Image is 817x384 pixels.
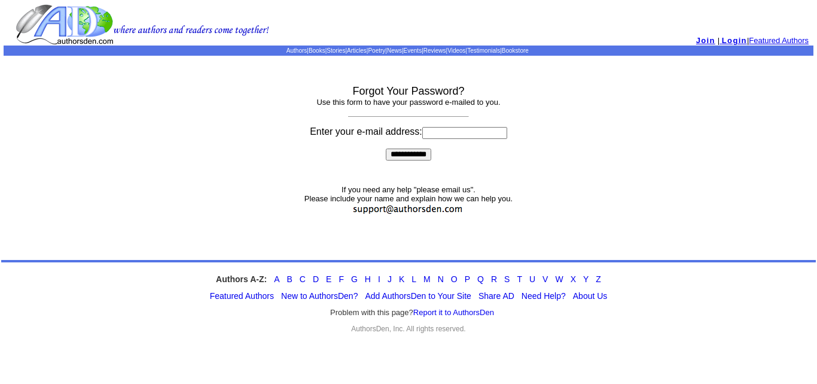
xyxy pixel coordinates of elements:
[720,36,747,45] a: Login
[502,47,529,54] a: Bookstore
[347,47,367,54] a: Articles
[304,185,513,217] font: If you need any help "please email us". Please include your name and explain how we can help you.
[339,274,344,284] a: F
[583,274,589,284] a: Y
[413,308,494,317] a: Report it to AuthorsDen
[286,274,292,284] a: B
[388,274,392,284] a: J
[722,36,747,45] span: Login
[404,47,422,54] a: Events
[423,274,431,284] a: M
[522,291,566,301] a: Need Help?
[16,4,269,46] img: logo.gif
[423,47,446,54] a: Reviews
[274,274,279,284] a: A
[749,36,809,45] a: Featured Authors
[573,291,608,301] a: About Us
[438,274,444,284] a: N
[216,274,267,284] strong: Authors A-Z:
[327,47,345,54] a: Stories
[447,47,465,54] a: Videos
[571,274,576,284] a: X
[491,274,497,284] a: R
[326,274,331,284] a: E
[504,274,510,284] a: S
[351,274,358,284] a: G
[281,291,358,301] a: New to AuthorsDen?
[399,274,404,284] a: K
[529,274,535,284] a: U
[696,36,715,45] a: Join
[316,98,500,107] font: Use this form to have your password e-mailed to you.
[352,85,464,97] font: Forgot Your Password?
[210,291,274,301] a: Featured Authors
[596,274,601,284] a: Z
[365,274,371,284] a: H
[349,203,468,216] img: support.jpg
[330,308,494,318] font: Problem with this page?
[300,274,306,284] a: C
[478,291,514,301] a: Share AD
[4,47,813,54] p: | | | | | | | | | |
[451,274,458,284] a: O
[465,274,470,284] a: P
[477,274,484,284] a: Q
[1,325,816,333] div: AuthorsDen, Inc. All rights reserved.
[555,274,563,284] a: W
[718,36,809,45] font: | |
[309,47,325,54] a: Books
[365,291,471,301] a: Add AuthorsDen to Your Site
[411,274,416,284] a: L
[368,47,385,54] a: Poetry
[542,274,548,284] a: V
[517,274,522,284] a: T
[313,274,319,284] a: D
[286,47,307,54] a: Authors
[387,47,402,54] a: News
[467,47,500,54] a: Testimonials
[310,126,507,137] font: Enter your e-mail address:
[378,274,380,284] a: I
